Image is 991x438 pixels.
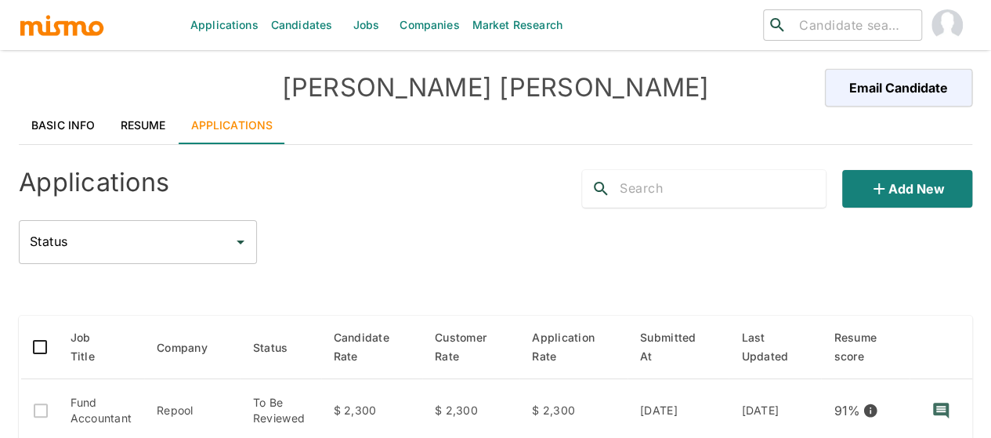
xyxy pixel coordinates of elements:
[834,328,897,366] span: Resume score
[834,400,860,422] p: 91 %
[922,392,960,429] button: recent-notes
[842,170,972,208] button: Add new
[108,107,179,144] a: Resume
[793,14,915,36] input: Candidate search
[179,107,286,144] a: Applications
[435,328,507,366] span: Customer Rate
[19,107,108,144] a: Basic Info
[71,328,132,366] span: Job Title
[582,170,620,208] button: search
[19,167,169,198] h4: Applications
[620,176,826,201] input: Search
[253,338,309,357] span: Status
[19,13,105,37] img: logo
[863,403,878,418] svg: View resume score details
[931,9,963,41] img: Maia Reyes
[825,69,972,107] button: Email Candidate
[334,328,410,366] span: Candidate Rate
[532,328,615,366] span: Application Rate
[257,72,734,103] h4: [PERSON_NAME] [PERSON_NAME]
[741,328,808,366] span: Last Updated
[640,328,716,366] span: Submitted At
[157,338,228,357] span: Company
[230,231,251,253] button: Open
